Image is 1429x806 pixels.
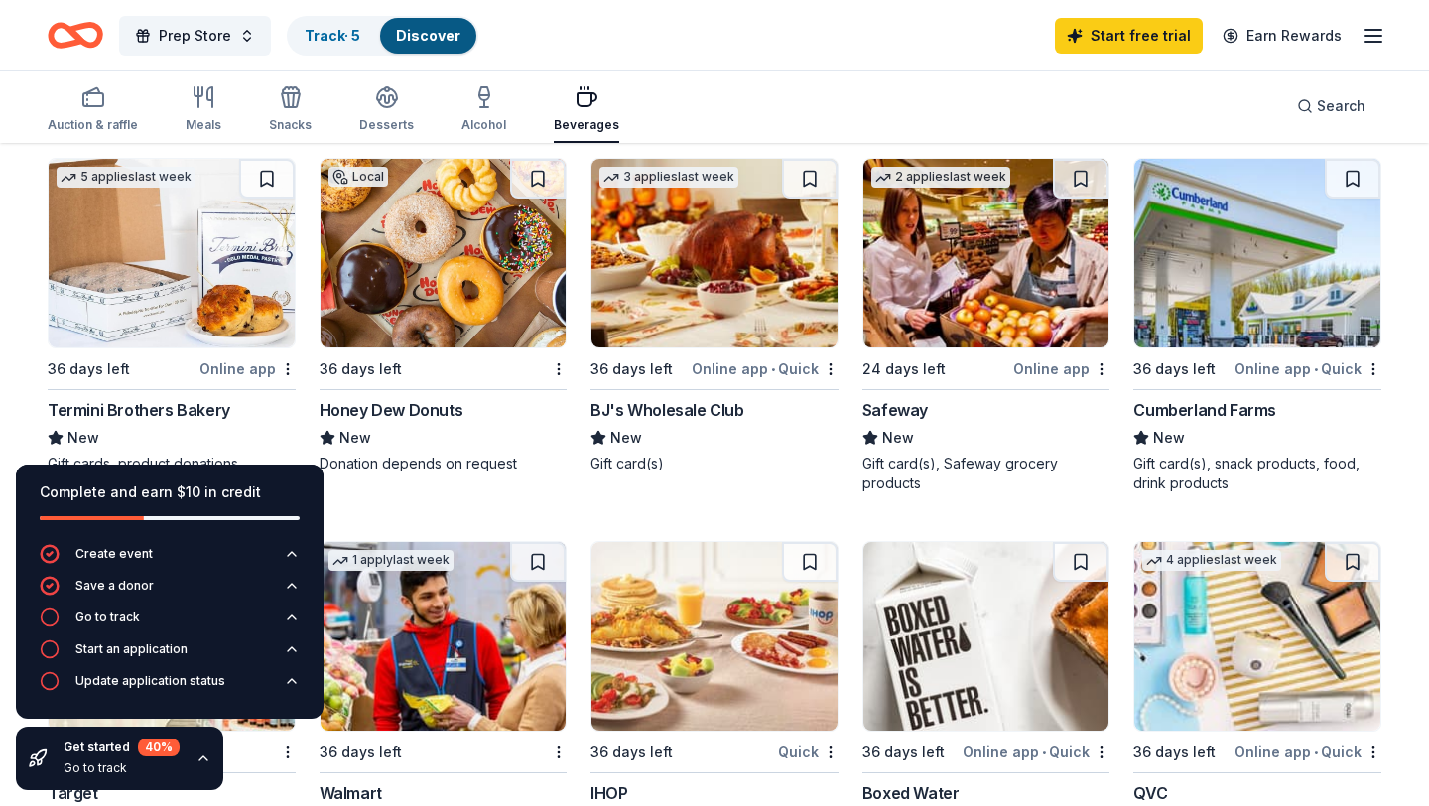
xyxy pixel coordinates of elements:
button: Desserts [359,77,414,143]
span: New [882,426,914,450]
a: Track· 5 [305,27,360,44]
div: 1 apply last week [328,550,454,571]
div: Donation depends on request [320,454,568,473]
div: Online app Quick [1234,356,1381,381]
img: Image for QVC [1134,542,1380,731]
div: Online app Quick [1234,739,1381,764]
button: Track· 5Discover [287,16,478,56]
a: Image for Termini Brothers Bakery5 applieslast week36 days leftOnline appTermini Brothers BakeryN... [48,158,296,473]
div: Online app [1013,356,1109,381]
div: Termini Brothers Bakery [48,398,230,422]
button: Go to track [40,607,300,639]
div: Walmart [320,781,382,805]
div: 36 days left [48,357,130,381]
a: Discover [396,27,460,44]
button: Prep Store [119,16,271,56]
button: Search [1281,86,1381,126]
div: Honey Dew Donuts [320,398,463,422]
div: IHOP [590,781,627,805]
a: Image for BJ's Wholesale Club3 applieslast week36 days leftOnline app•QuickBJ's Wholesale ClubNew... [590,158,839,473]
a: Image for Safeway2 applieslast week24 days leftOnline appSafewayNewGift card(s), Safeway grocery ... [862,158,1110,493]
div: QVC [1133,781,1167,805]
a: Image for Honey Dew DonutsLocal36 days leftHoney Dew DonutsNewDonation depends on request [320,158,568,473]
div: 40 % [138,739,180,756]
a: Start free trial [1055,18,1203,54]
span: New [67,426,99,450]
div: 4 applies last week [1142,550,1281,571]
div: 36 days left [590,740,673,764]
span: New [1153,426,1185,450]
div: Local [328,167,388,187]
div: Quick [778,739,839,764]
div: 24 days left [862,357,946,381]
div: 36 days left [320,357,402,381]
img: Image for Boxed Water [863,542,1109,731]
span: • [771,361,775,377]
span: New [610,426,642,450]
div: 36 days left [1133,740,1216,764]
span: New [339,426,371,450]
div: 5 applies last week [57,167,195,188]
img: Image for Walmart [321,542,567,731]
span: Prep Store [159,24,231,48]
button: Start an application [40,639,300,671]
div: Start an application [75,641,188,657]
div: Online app Quick [692,356,839,381]
div: Go to track [75,609,140,625]
a: Home [48,12,103,59]
button: Create event [40,544,300,576]
button: Beverages [554,77,619,143]
span: • [1314,361,1318,377]
div: Desserts [359,117,414,133]
button: Auction & raffle [48,77,138,143]
div: Create event [75,546,153,562]
div: Update application status [75,673,225,689]
span: Search [1317,94,1365,118]
div: Auction & raffle [48,117,138,133]
div: Alcohol [461,117,506,133]
div: 3 applies last week [599,167,738,188]
div: 2 applies last week [871,167,1010,188]
img: Image for IHOP [591,542,838,731]
div: Online app Quick [963,739,1109,764]
div: Meals [186,117,221,133]
div: 36 days left [320,740,402,764]
img: Image for Safeway [863,159,1109,347]
div: Safeway [862,398,928,422]
button: Snacks [269,77,312,143]
button: Save a donor [40,576,300,607]
div: Gift card(s), snack products, food, drink products [1133,454,1381,493]
img: Image for BJ's Wholesale Club [591,159,838,347]
div: BJ's Wholesale Club [590,398,743,422]
button: Alcohol [461,77,506,143]
button: Update application status [40,671,300,703]
div: Gift card(s), Safeway grocery products [862,454,1110,493]
div: Cumberland Farms [1133,398,1276,422]
div: Online app [199,356,296,381]
span: • [1042,744,1046,760]
div: 36 days left [590,357,673,381]
div: Go to track [64,760,180,776]
a: Earn Rewards [1211,18,1354,54]
img: Image for Honey Dew Donuts [321,159,567,347]
a: Image for Cumberland Farms36 days leftOnline app•QuickCumberland FarmsNewGift card(s), snack prod... [1133,158,1381,493]
div: Gift card(s) [590,454,839,473]
div: Get started [64,739,180,756]
button: Meals [186,77,221,143]
img: Image for Cumberland Farms [1134,159,1380,347]
div: Boxed Water [862,781,960,805]
div: 36 days left [1133,357,1216,381]
span: • [1314,744,1318,760]
div: Beverages [554,117,619,133]
div: 36 days left [862,740,945,764]
div: Snacks [269,117,312,133]
div: Save a donor [75,578,154,594]
img: Image for Termini Brothers Bakery [49,159,295,347]
div: Complete and earn $10 in credit [40,480,300,504]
